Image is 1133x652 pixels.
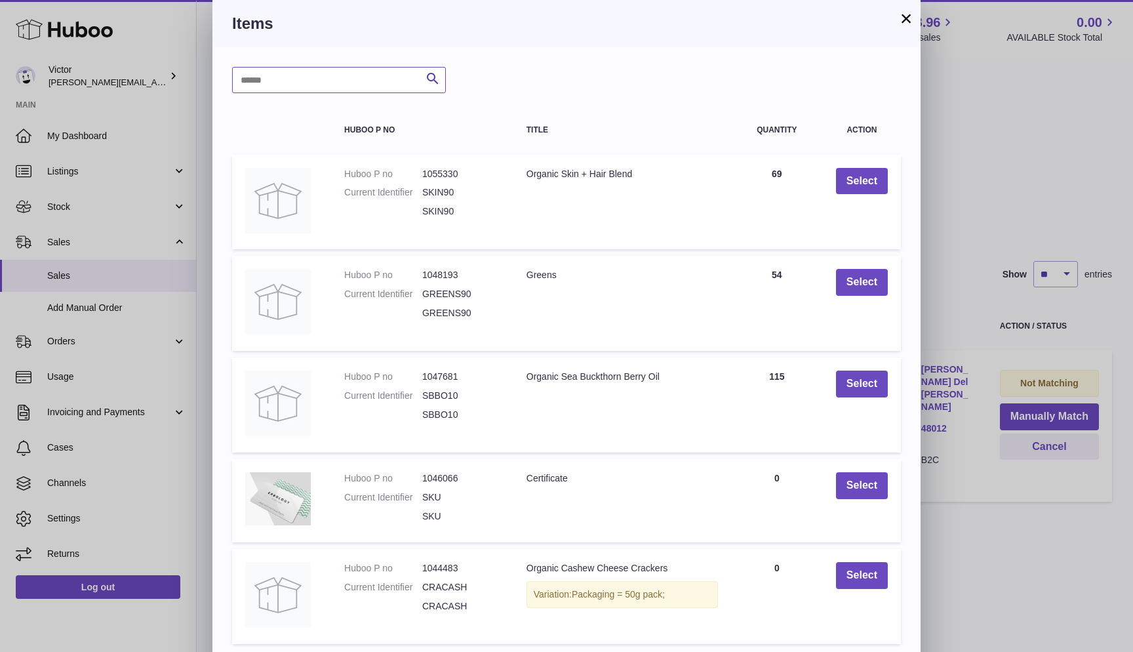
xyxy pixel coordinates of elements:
[344,371,422,383] dt: Huboo P no
[422,288,500,300] dd: GREENS90
[422,371,500,383] dd: 1047681
[731,357,823,453] td: 115
[344,472,422,485] dt: Huboo P no
[422,307,500,319] dd: GREENS90
[836,168,888,195] button: Select
[245,371,311,436] img: Organic Sea Buckthorn Berry Oil
[527,371,718,383] div: Organic Sea Buckthorn Berry Oil
[527,269,718,281] div: Greens
[422,186,500,199] dd: SKIN90
[245,472,311,525] img: Certificate
[422,491,500,504] dd: SKU
[245,168,311,234] img: Organic Skin + Hair Blend
[572,589,665,600] span: Packaging = 50g pack;
[422,600,500,613] dd: CRACASH
[527,581,718,608] div: Variation:
[422,562,500,575] dd: 1044483
[422,269,500,281] dd: 1048193
[344,269,422,281] dt: Huboo P no
[823,113,901,148] th: Action
[527,168,718,180] div: Organic Skin + Hair Blend
[344,491,422,504] dt: Current Identifier
[898,10,914,26] button: ×
[731,549,823,644] td: 0
[731,113,823,148] th: Quantity
[422,390,500,402] dd: SBBO10
[344,390,422,402] dt: Current Identifier
[422,510,500,523] dd: SKU
[232,13,901,34] h3: Items
[731,256,823,351] td: 54
[836,472,888,499] button: Select
[344,288,422,300] dt: Current Identifier
[836,269,888,296] button: Select
[836,562,888,589] button: Select
[245,562,311,628] img: Organic Cashew Cheese Crackers
[836,371,888,397] button: Select
[344,168,422,180] dt: Huboo P no
[344,562,422,575] dt: Huboo P no
[731,459,823,542] td: 0
[731,155,823,250] td: 69
[331,113,513,148] th: Huboo P no
[422,168,500,180] dd: 1055330
[422,472,500,485] dd: 1046066
[422,581,500,594] dd: CRACASH
[344,581,422,594] dt: Current Identifier
[527,472,718,485] div: Certificate
[422,409,500,421] dd: SBBO10
[344,186,422,199] dt: Current Identifier
[422,205,500,218] dd: SKIN90
[527,562,718,575] div: Organic Cashew Cheese Crackers
[245,269,311,335] img: Greens
[513,113,731,148] th: Title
